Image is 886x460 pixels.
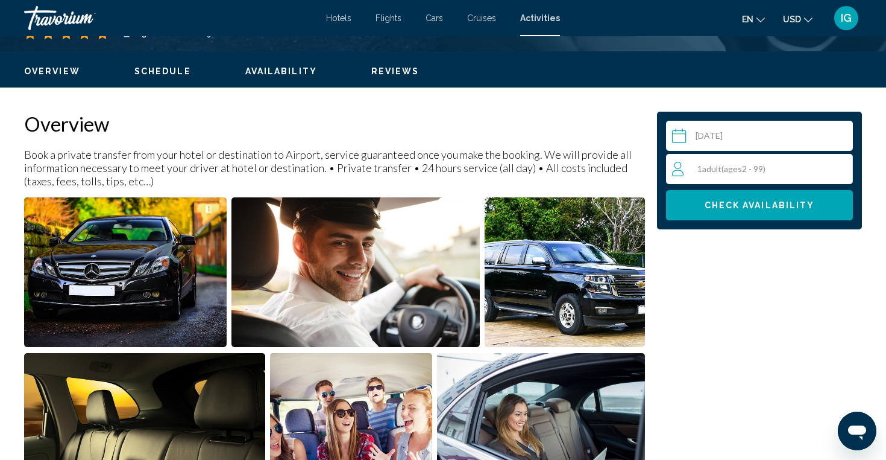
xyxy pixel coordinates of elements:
[697,164,765,174] span: 1
[24,6,314,30] a: Travorium
[705,201,815,211] span: Check Availability
[371,66,419,76] span: Reviews
[375,13,401,23] a: Flights
[24,112,645,136] h2: Overview
[666,154,853,184] button: Travelers: 1 adult, 0 children
[485,197,645,348] button: Open full-screen image slider
[520,13,560,23] a: Activities
[742,10,765,28] button: Change language
[666,190,853,220] button: Check Availability
[724,164,742,174] span: ages
[742,14,753,24] span: en
[24,148,645,188] p: Book a private transfer from your hotel or destination to Airport, service guaranteed once you ma...
[24,66,80,76] span: Overview
[134,66,191,76] span: Schedule
[831,5,862,31] button: User Menu
[838,412,876,450] iframe: Button to launch messaging window
[783,10,812,28] button: Change currency
[24,66,80,77] button: Overview
[702,164,721,174] span: Adult
[134,66,191,77] button: Schedule
[245,66,317,77] button: Availability
[326,13,351,23] a: Hotels
[371,66,419,77] button: Reviews
[426,13,443,23] a: Cars
[245,66,317,76] span: Availability
[24,197,227,348] button: Open full-screen image slider
[783,14,801,24] span: USD
[467,13,496,23] a: Cruises
[231,197,479,348] button: Open full-screen image slider
[721,164,765,174] span: ( 2 - 99)
[841,12,852,24] span: IG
